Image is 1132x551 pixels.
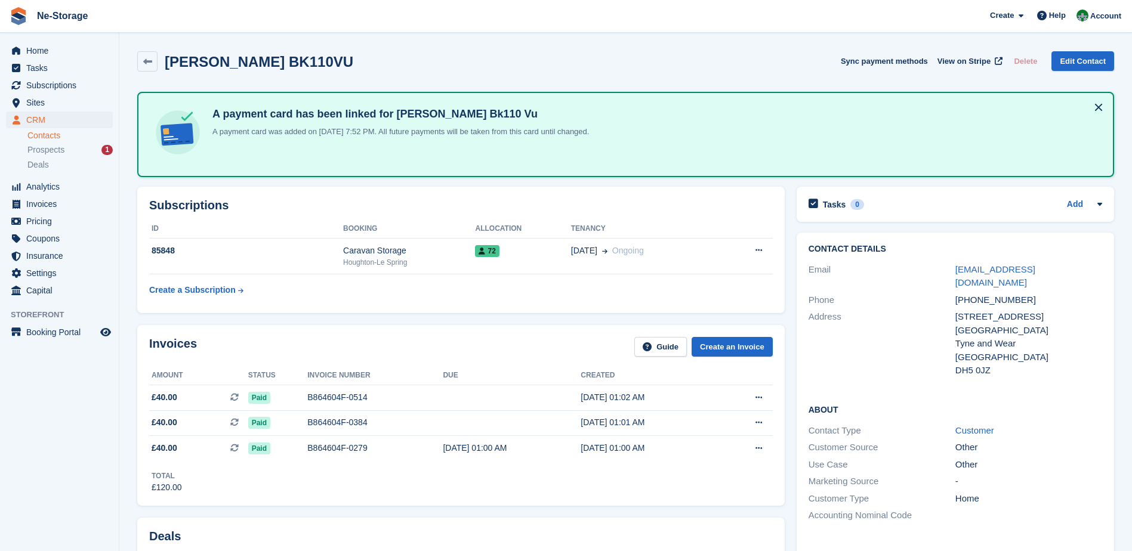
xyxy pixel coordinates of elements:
div: 0 [850,199,864,210]
a: Contacts [27,130,113,141]
a: menu [6,282,113,299]
div: Accounting Nominal Code [809,509,955,522]
a: Preview store [98,325,113,339]
h2: About [809,403,1102,415]
div: 1 [101,145,113,155]
div: Customer Type [809,492,955,506]
a: Edit Contact [1051,51,1114,71]
span: Insurance [26,247,98,264]
h2: Deals [149,530,181,543]
div: [DATE] 01:01 AM [581,416,718,429]
span: Coupons [26,230,98,247]
span: Home [26,42,98,59]
span: Paid [248,417,270,429]
div: Houghton-Le Spring [343,257,475,268]
button: Delete [1009,51,1042,71]
h2: Contact Details [809,244,1102,254]
a: menu [6,324,113,340]
img: card-linked-ebf98d0992dc2aeb22e95c0e3c79077019eb2392cfd83c6a337811c24bc77127.svg [153,107,203,157]
a: menu [6,178,113,195]
div: Caravan Storage [343,244,475,257]
span: £40.00 [152,391,177,404]
a: Guide [634,337,687,357]
h2: [PERSON_NAME] BK110VU [165,54,353,70]
div: [PHONE_NUMBER] [955,293,1102,307]
th: Allocation [475,219,570,239]
a: menu [6,112,113,128]
div: [GEOGRAPHIC_DATA] [955,351,1102,364]
div: Other [955,441,1102,454]
div: B864604F-0279 [307,442,443,454]
div: Customer Source [809,441,955,454]
th: Created [581,366,718,385]
span: View on Stripe [937,55,991,67]
button: Sync payment methods [841,51,928,71]
a: menu [6,60,113,76]
div: Create a Subscription [149,284,236,296]
div: Use Case [809,458,955,472]
span: Deals [27,159,49,171]
div: Email [809,263,955,290]
p: A payment card was added on [DATE] 7:52 PM. All future payments will be taken from this card unti... [208,126,589,138]
a: menu [6,42,113,59]
div: [DATE] 01:02 AM [581,391,718,404]
span: Sites [26,94,98,111]
span: Pricing [26,213,98,230]
div: B864604F-0514 [307,391,443,404]
a: [EMAIL_ADDRESS][DOMAIN_NAME] [955,264,1035,288]
a: View on Stripe [933,51,1005,71]
span: Create [990,10,1014,21]
div: [DATE] 01:00 AM [581,442,718,454]
span: Storefront [11,309,119,321]
div: Home [955,492,1102,506]
span: Invoices [26,196,98,212]
span: [DATE] [571,244,597,257]
div: B864604F-0384 [307,416,443,429]
span: 72 [475,245,499,257]
div: Phone [809,293,955,307]
th: ID [149,219,343,239]
a: menu [6,265,113,281]
a: menu [6,213,113,230]
div: £120.00 [152,481,182,494]
a: Ne-Storage [32,6,92,26]
th: Amount [149,366,248,385]
div: [GEOGRAPHIC_DATA] [955,324,1102,338]
a: Create a Subscription [149,279,243,301]
div: Address [809,310,955,377]
a: menu [6,247,113,264]
a: Prospects 1 [27,144,113,156]
th: Booking [343,219,475,239]
span: Account [1090,10,1121,22]
span: Capital [26,282,98,299]
span: Ongoing [612,246,644,255]
h4: A payment card has been linked for [PERSON_NAME] Bk110 Vu [208,107,589,121]
a: menu [6,94,113,111]
div: Tyne and Wear [955,337,1102,351]
a: Customer [955,425,994,435]
img: stora-icon-8386f47178a22dfd0bd8f6a31ec36ba5ce8667c1dd55bd0f319d3a0aa187defe.svg [10,7,27,25]
a: menu [6,230,113,247]
th: Status [248,366,308,385]
a: Add [1067,198,1083,212]
th: Due [443,366,581,385]
span: Paid [248,442,270,454]
a: Deals [27,159,113,171]
h2: Tasks [823,199,846,210]
h2: Subscriptions [149,199,773,212]
img: Charlotte Nesbitt [1077,10,1088,21]
span: Subscriptions [26,77,98,94]
span: Prospects [27,144,64,156]
span: Booking Portal [26,324,98,340]
th: Invoice number [307,366,443,385]
span: £40.00 [152,442,177,454]
span: Settings [26,265,98,281]
span: CRM [26,112,98,128]
a: Create an Invoice [692,337,773,357]
div: [STREET_ADDRESS] [955,310,1102,324]
span: Tasks [26,60,98,76]
div: Total [152,470,182,481]
a: menu [6,77,113,94]
div: Contact Type [809,424,955,438]
span: Analytics [26,178,98,195]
